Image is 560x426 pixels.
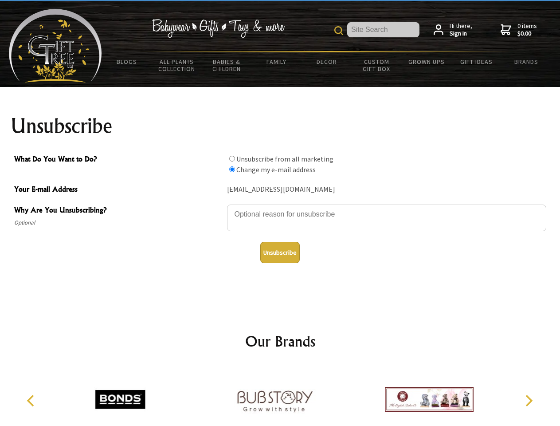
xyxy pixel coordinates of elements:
strong: $0.00 [517,30,537,38]
input: What Do You Want to Do? [229,156,235,162]
a: BLOGS [102,52,152,71]
span: Your E-mail Address [14,184,223,197]
a: Family [252,52,302,71]
span: 0 items [517,22,537,38]
input: What Do You Want to Do? [229,166,235,172]
a: Gift Ideas [451,52,501,71]
a: Custom Gift Box [352,52,402,78]
div: [EMAIL_ADDRESS][DOMAIN_NAME] [227,183,546,197]
a: Brands [501,52,552,71]
img: Babywear - Gifts - Toys & more [152,19,285,38]
img: product search [334,26,343,35]
a: 0 items$0.00 [501,22,537,38]
a: Decor [302,52,352,71]
span: What Do You Want to Do? [14,154,223,166]
a: Babies & Children [202,52,252,78]
h1: Unsubscribe [11,115,550,137]
a: All Plants Collection [152,52,202,78]
a: Grown Ups [401,52,451,71]
button: Previous [22,391,42,410]
img: Babyware - Gifts - Toys and more... [9,9,102,83]
label: Change my e-mail address [236,165,316,174]
textarea: Why Are You Unsubscribing? [227,205,546,231]
button: Unsubscribe [260,242,300,263]
label: Unsubscribe from all marketing [236,154,333,163]
strong: Sign in [450,30,472,38]
button: Next [519,391,538,410]
span: Hi there, [450,22,472,38]
span: Optional [14,217,223,228]
input: Site Search [347,22,419,37]
span: Why Are You Unsubscribing? [14,205,223,217]
a: Hi there,Sign in [434,22,472,38]
h2: Our Brands [18,331,543,352]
